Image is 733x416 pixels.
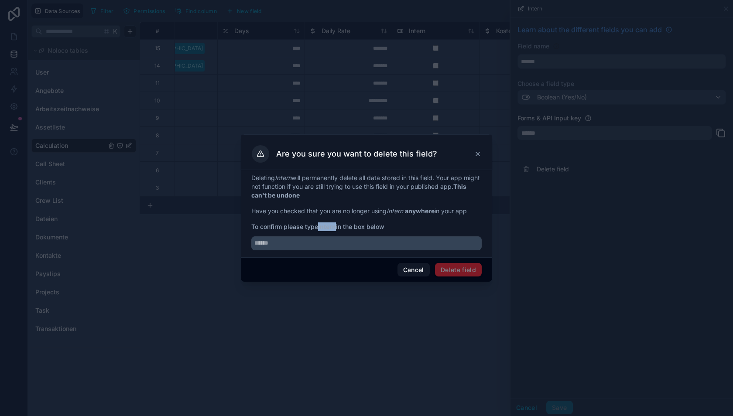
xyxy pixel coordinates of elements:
[251,183,466,199] strong: This can't be undone
[405,207,435,215] strong: anywhere
[251,222,482,231] span: To confirm please type in the box below
[275,174,291,181] em: Intern
[318,223,336,230] strong: Intern
[387,207,403,215] em: Intern
[397,263,430,277] button: Cancel
[251,207,482,215] p: Have you checked that you are no longer using in your app
[276,149,437,159] h3: Are you sure you want to delete this field?
[251,174,482,200] p: Deleting will permanently delete all data stored in this field. Your app might not function if yo...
